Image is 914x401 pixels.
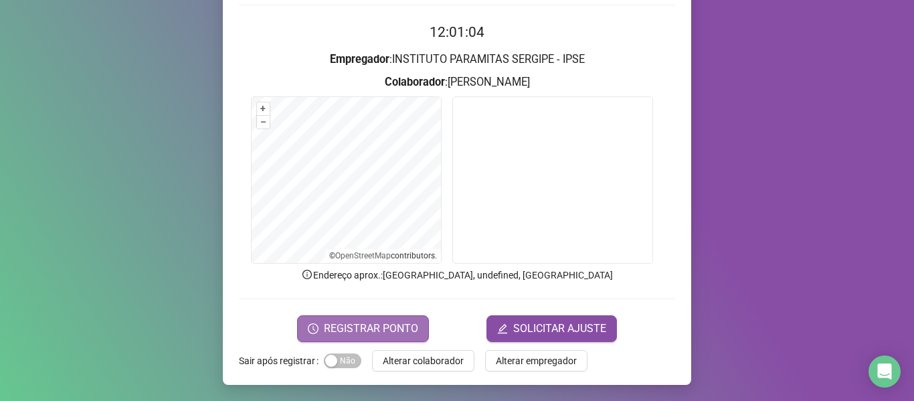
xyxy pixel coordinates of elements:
[513,321,606,337] span: SOLICITAR AJUSTE
[486,315,617,342] button: editSOLICITAR AJUSTE
[335,251,391,260] a: OpenStreetMap
[383,353,464,368] span: Alterar colaborador
[239,268,675,283] p: Endereço aprox. : [GEOGRAPHIC_DATA], undefined, [GEOGRAPHIC_DATA]
[239,350,324,372] label: Sair após registrar
[869,355,901,388] div: Open Intercom Messenger
[257,102,270,115] button: +
[301,268,313,280] span: info-circle
[372,350,474,372] button: Alterar colaborador
[324,321,418,337] span: REGISTRAR PONTO
[329,251,437,260] li: © contributors.
[330,53,389,66] strong: Empregador
[485,350,587,372] button: Alterar empregador
[257,116,270,129] button: –
[308,323,318,334] span: clock-circle
[297,315,429,342] button: REGISTRAR PONTO
[496,353,577,368] span: Alterar empregador
[497,323,508,334] span: edit
[385,76,445,88] strong: Colaborador
[239,51,675,68] h3: : INSTITUTO PARAMITAS SERGIPE - IPSE
[430,24,484,40] time: 12:01:04
[239,74,675,91] h3: : [PERSON_NAME]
